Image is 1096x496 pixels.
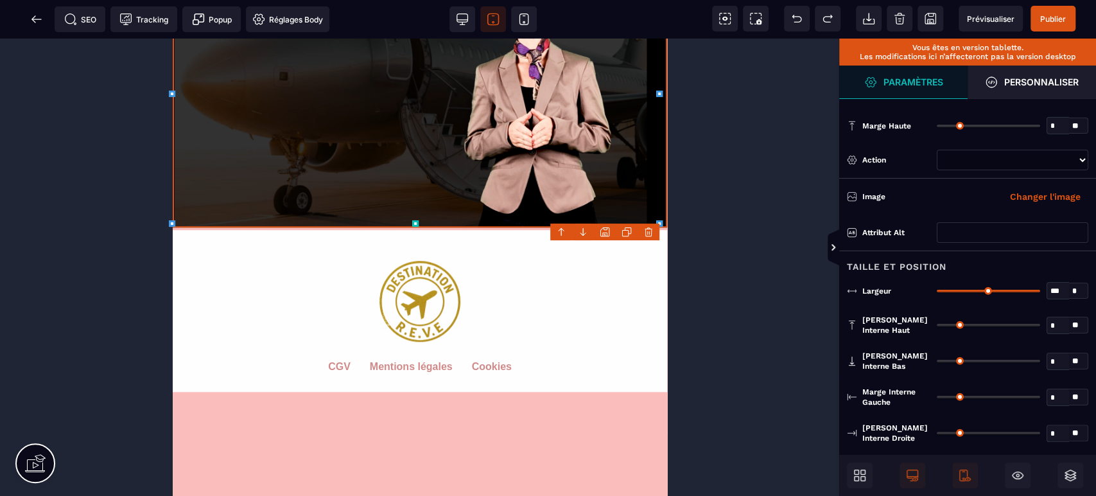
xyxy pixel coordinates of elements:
[847,463,873,488] span: Ouvrir les blocs
[511,6,537,32] span: Voir mobile
[856,6,882,31] span: Importer
[862,226,930,239] div: Attribut alt
[918,6,943,31] span: Enregistrer
[1057,463,1083,488] span: Ouvrir les calques
[480,6,506,32] span: Voir tablette
[1040,14,1066,24] span: Publier
[968,66,1096,99] span: Ouvrir le gestionnaire de styles
[862,154,930,166] div: Action
[1004,77,1079,87] strong: Personnaliser
[449,6,475,32] span: Voir bureau
[862,423,930,443] span: [PERSON_NAME] interne droite
[967,14,1014,24] span: Prévisualiser
[784,6,810,31] span: Défaire
[959,6,1023,31] span: Aperçu
[1005,463,1031,488] span: Masquer le bloc
[883,77,943,87] strong: Paramètres
[197,323,280,334] default: Mentions légales
[1002,186,1088,207] button: Changer l'image
[743,6,769,31] span: Capture d'écran
[846,43,1090,52] p: Vous êtes en version tablette.
[712,6,738,31] span: Voir les composants
[24,6,49,32] span: Retour
[1031,6,1075,31] span: Enregistrer le contenu
[887,6,912,31] span: Nettoyage
[846,52,1090,61] p: Les modifications ici n’affecteront pas la version desktop
[862,286,891,296] span: Largeur
[862,315,930,335] span: [PERSON_NAME] interne haut
[299,323,339,334] default: Cookies
[192,13,232,26] span: Popup
[862,387,930,407] span: Marge interne gauche
[246,6,329,32] span: Favicon
[207,191,288,303] img: 6bc32b15c6a1abf2dae384077174aadc_LOGOT15p.png
[64,13,96,26] span: SEO
[839,251,1096,274] div: Taille et position
[900,463,925,488] span: Afficher le desktop
[952,463,978,488] span: Afficher le mobile
[839,66,968,99] span: Ouvrir le gestionnaire de styles
[815,6,840,31] span: Rétablir
[182,6,241,32] span: Créer une alerte modale
[110,6,177,32] span: Code de suivi
[155,323,178,334] default: CGV
[862,351,930,371] span: [PERSON_NAME] interne bas
[862,121,911,131] span: Marge haute
[119,13,168,26] span: Tracking
[252,13,323,26] span: Réglages Body
[839,229,852,267] span: Afficher les vues
[55,6,105,32] span: Métadata SEO
[862,190,975,203] div: Image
